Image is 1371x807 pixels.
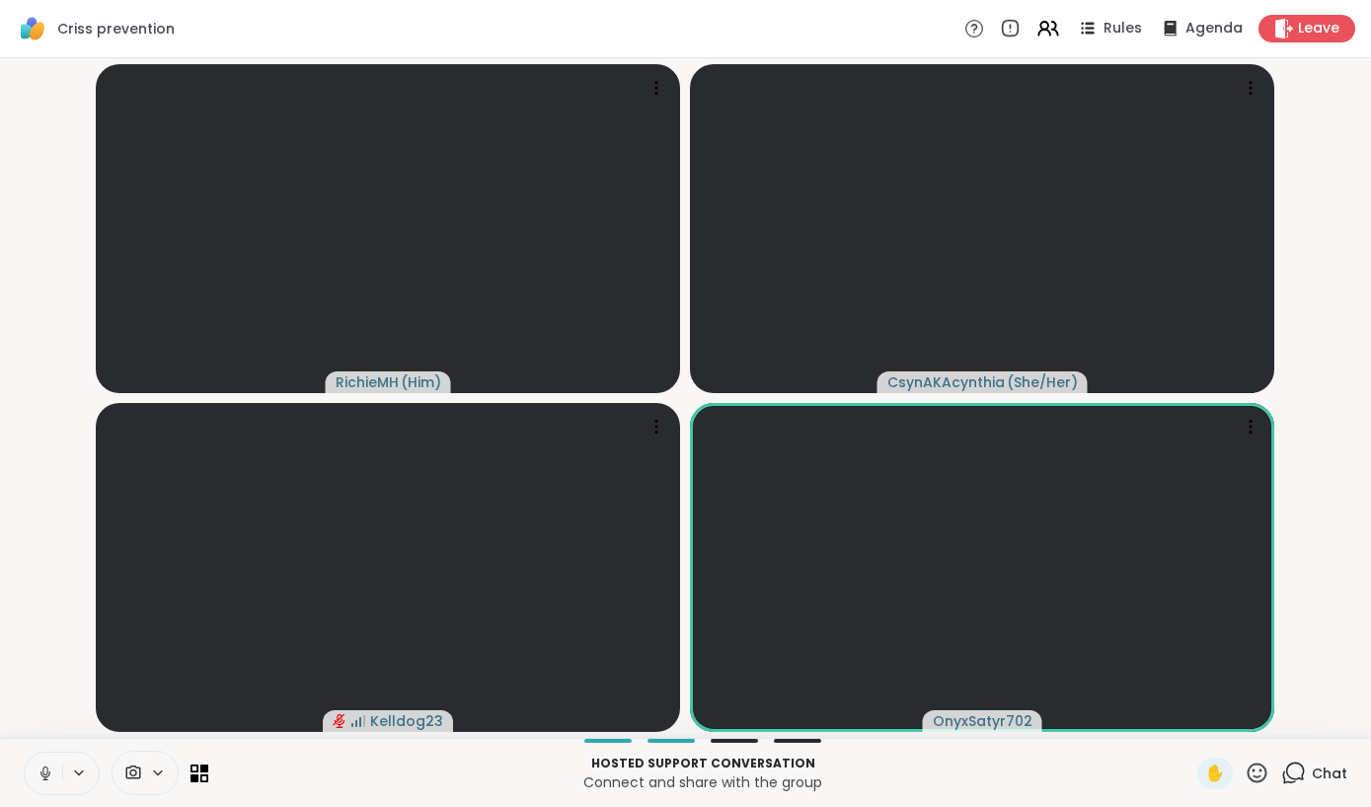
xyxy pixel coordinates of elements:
[220,755,1185,772] p: Hosted support conversation
[1298,19,1339,39] span: Leave
[401,372,441,392] span: ( Him )
[220,772,1185,792] p: Connect and share with the group
[336,372,399,392] span: RichieMH
[1312,764,1347,783] span: Chat
[887,372,1005,392] span: CsynAKAcynthia
[1205,762,1225,785] span: ✋
[933,711,1032,731] span: OnyxSatyr702
[370,711,443,731] span: Kelldog23
[1007,372,1078,392] span: ( She/Her )
[333,714,346,728] span: audio-muted
[1104,19,1142,39] span: Rules
[1185,19,1243,39] span: Agenda
[16,12,49,45] img: ShareWell Logomark
[57,19,175,39] span: Criss prevention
